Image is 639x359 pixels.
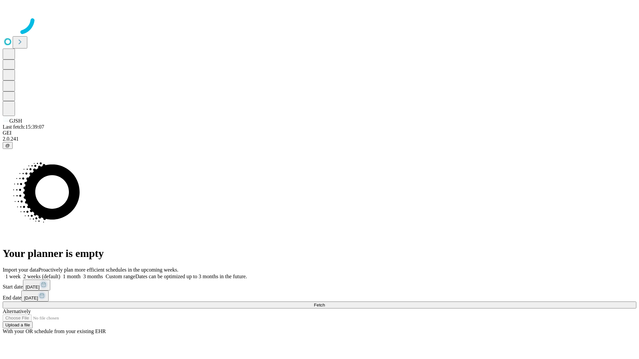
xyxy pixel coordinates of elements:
[23,274,60,279] span: 2 weeks (default)
[23,280,50,291] button: [DATE]
[3,136,636,142] div: 2.0.241
[24,296,38,300] span: [DATE]
[135,274,247,279] span: Dates can be optimized up to 3 months in the future.
[3,142,13,149] button: @
[3,247,636,260] h1: Your planner is empty
[3,124,44,130] span: Last fetch: 15:39:07
[3,267,39,273] span: Import your data
[3,301,636,308] button: Fetch
[9,118,22,124] span: GJSH
[83,274,103,279] span: 3 months
[3,280,636,291] div: Start date
[26,285,40,290] span: [DATE]
[5,143,10,148] span: @
[3,328,106,334] span: With your OR schedule from your existing EHR
[314,302,325,307] span: Fetch
[3,321,33,328] button: Upload a file
[3,130,636,136] div: GEI
[5,274,21,279] span: 1 week
[106,274,135,279] span: Custom range
[21,291,49,301] button: [DATE]
[3,291,636,301] div: End date
[63,274,81,279] span: 1 month
[39,267,178,273] span: Proactively plan more efficient schedules in the upcoming weeks.
[3,308,31,314] span: Alternatively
